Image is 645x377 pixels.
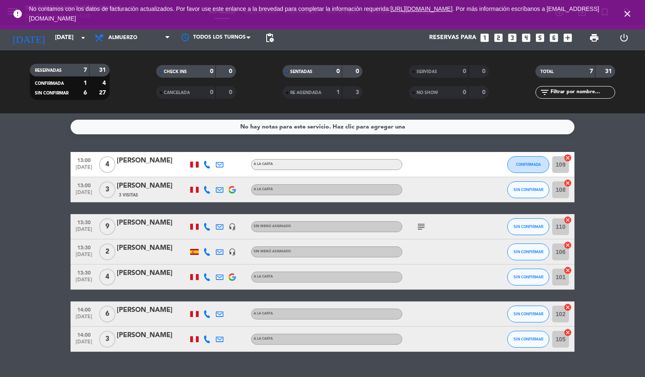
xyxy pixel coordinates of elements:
[164,70,187,74] span: CHECK INS
[507,243,549,260] button: SIN CONFIRMAR
[479,32,490,43] i: looks_one
[254,312,273,315] span: A la carta
[254,162,273,166] span: A la carta
[507,331,549,348] button: SIN CONFIRMAR
[73,180,94,190] span: 13:00
[514,187,543,192] span: SIN CONFIRMAR
[117,217,188,228] div: [PERSON_NAME]
[507,181,549,198] button: SIN CONFIRMAR
[117,268,188,279] div: [PERSON_NAME]
[514,337,543,341] span: SIN CONFIRMAR
[590,68,593,74] strong: 7
[609,25,639,50] div: LOG OUT
[507,306,549,322] button: SIN CONFIRMAR
[229,89,234,95] strong: 0
[356,68,361,74] strong: 0
[514,224,543,229] span: SIN CONFIRMAR
[73,190,94,199] span: [DATE]
[29,5,599,22] span: No contamos con los datos de facturación actualizados. Por favor use este enlance a la brevedad p...
[102,80,107,86] strong: 4
[99,243,115,260] span: 2
[73,314,94,324] span: [DATE]
[416,222,426,232] i: subject
[548,32,559,43] i: looks_6
[78,33,88,43] i: arrow_drop_down
[254,250,291,253] span: Sin menú asignado
[463,68,466,74] strong: 0
[507,156,549,173] button: CONFIRMADA
[521,32,532,43] i: looks_4
[210,68,213,74] strong: 0
[73,217,94,227] span: 13:30
[514,275,543,279] span: SIN CONFIRMAR
[356,89,361,95] strong: 3
[73,155,94,165] span: 13:00
[619,33,629,43] i: power_settings_new
[290,91,321,95] span: RE AGENDADA
[482,68,487,74] strong: 0
[564,154,572,162] i: cancel
[99,269,115,285] span: 4
[240,122,405,132] div: No hay notas para este servicio. Haz clic para agregar una
[228,223,236,230] i: headset_mic
[117,305,188,316] div: [PERSON_NAME]
[254,337,273,340] span: A la carta
[463,89,466,95] strong: 0
[117,181,188,191] div: [PERSON_NAME]
[564,303,572,312] i: cancel
[564,241,572,249] i: cancel
[229,68,234,74] strong: 0
[164,91,190,95] span: CANCELADA
[429,34,476,41] span: Reservas para
[73,165,94,174] span: [DATE]
[254,275,273,278] span: A la carta
[99,90,107,96] strong: 27
[99,331,115,348] span: 3
[507,218,549,235] button: SIN CONFIRMAR
[507,269,549,285] button: SIN CONFIRMAR
[6,29,51,47] i: [DATE]
[336,89,340,95] strong: 1
[73,277,94,287] span: [DATE]
[99,67,107,73] strong: 31
[493,32,504,43] i: looks_two
[417,91,438,95] span: NO SHOW
[35,68,62,73] span: RESERVADAS
[228,248,236,256] i: headset_mic
[228,273,236,281] img: google-logo.png
[117,243,188,254] div: [PERSON_NAME]
[73,227,94,236] span: [DATE]
[482,89,487,95] strong: 0
[35,91,68,95] span: SIN CONFIRMAR
[564,328,572,337] i: cancel
[514,249,543,254] span: SIN CONFIRMAR
[84,80,87,86] strong: 1
[605,68,614,74] strong: 31
[29,5,599,22] a: . Por más información escríbanos a [EMAIL_ADDRESS][DOMAIN_NAME]
[73,304,94,314] span: 14:00
[254,225,291,228] span: Sin menú asignado
[13,9,23,19] i: error
[99,156,115,173] span: 4
[228,186,236,194] img: google-logo.png
[265,33,275,43] span: pending_actions
[417,70,437,74] span: SERVIDAS
[73,339,94,349] span: [DATE]
[99,306,115,322] span: 6
[540,70,553,74] span: TOTAL
[564,266,572,275] i: cancel
[108,35,137,41] span: Almuerzo
[514,312,543,316] span: SIN CONFIRMAR
[336,68,340,74] strong: 0
[391,5,453,12] a: [URL][DOMAIN_NAME]
[99,218,115,235] span: 9
[117,330,188,341] div: [PERSON_NAME]
[119,192,138,199] span: 3 Visitas
[99,181,115,198] span: 3
[507,32,518,43] i: looks_3
[254,188,273,191] span: A la carta
[540,87,550,97] i: filter_list
[516,162,541,167] span: CONFIRMADA
[73,252,94,262] span: [DATE]
[210,89,213,95] strong: 0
